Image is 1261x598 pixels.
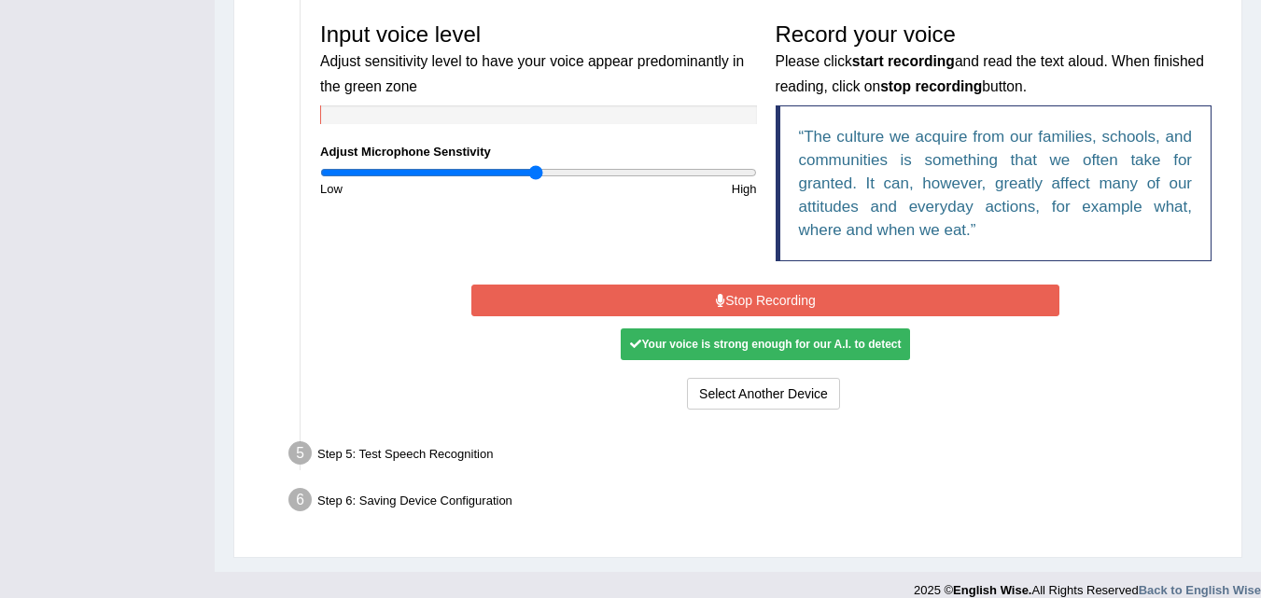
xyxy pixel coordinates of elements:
[539,180,766,198] div: High
[852,53,955,69] b: start recording
[280,482,1233,523] div: Step 6: Saving Device Configuration
[320,53,744,93] small: Adjust sensitivity level to have your voice appear predominantly in the green zone
[471,285,1059,316] button: Stop Recording
[621,328,910,360] div: Your voice is strong enough for our A.I. to detect
[311,180,539,198] div: Low
[953,583,1031,597] strong: English Wise.
[1139,583,1261,597] a: Back to English Wise
[776,22,1212,96] h3: Record your voice
[687,378,840,410] button: Select Another Device
[280,436,1233,477] div: Step 5: Test Speech Recognition
[799,128,1193,239] q: The culture we acquire from our families, schools, and communities is something that we often tak...
[320,22,757,96] h3: Input voice level
[880,78,982,94] b: stop recording
[776,53,1204,93] small: Please click and read the text aloud. When finished reading, click on button.
[320,143,491,160] label: Adjust Microphone Senstivity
